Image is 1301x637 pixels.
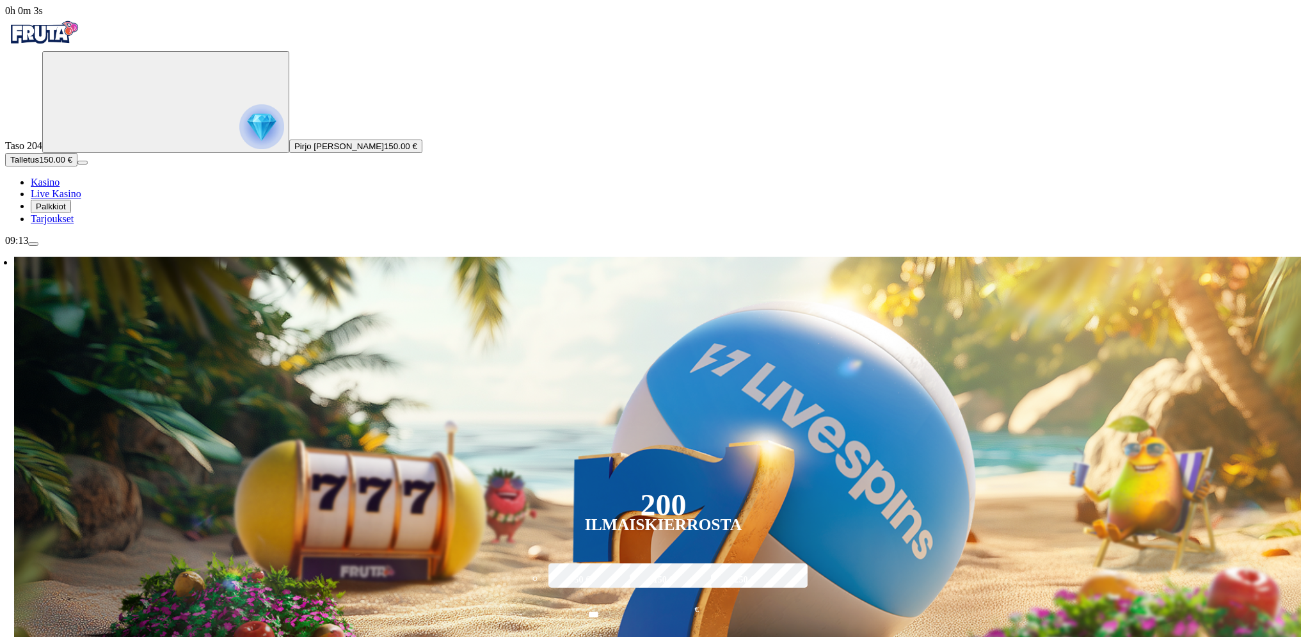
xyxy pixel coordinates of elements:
[640,497,686,513] div: 200
[5,17,82,49] img: Fruta
[31,213,74,224] span: Tarjoukset
[42,51,289,153] button: reward progress
[708,561,781,599] label: 250 €
[5,17,1296,225] nav: Primary
[289,140,422,153] button: Pirjo [PERSON_NAME]150.00 €
[627,561,700,599] label: 150 €
[5,235,28,246] span: 09:13
[239,104,284,149] img: reward progress
[31,188,81,199] a: poker-chip iconLive Kasino
[31,213,74,224] a: gift-inverted iconTarjoukset
[31,177,60,188] span: Kasino
[384,141,417,151] span: 150.00 €
[31,177,60,188] a: diamond iconKasino
[5,140,42,151] span: Taso 204
[39,155,72,165] span: 150.00 €
[77,161,88,165] button: menu
[294,141,384,151] span: Pirjo [PERSON_NAME]
[36,202,66,211] span: Palkkiot
[10,155,39,165] span: Talletus
[585,517,742,533] div: Ilmaiskierrosta
[5,40,82,51] a: Fruta
[695,604,699,616] span: €
[31,188,81,199] span: Live Kasino
[5,5,43,16] span: user session time
[545,561,619,599] label: 50 €
[5,153,77,166] button: Talletusplus icon150.00 €
[28,242,38,246] button: menu
[31,200,71,213] button: reward iconPalkkiot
